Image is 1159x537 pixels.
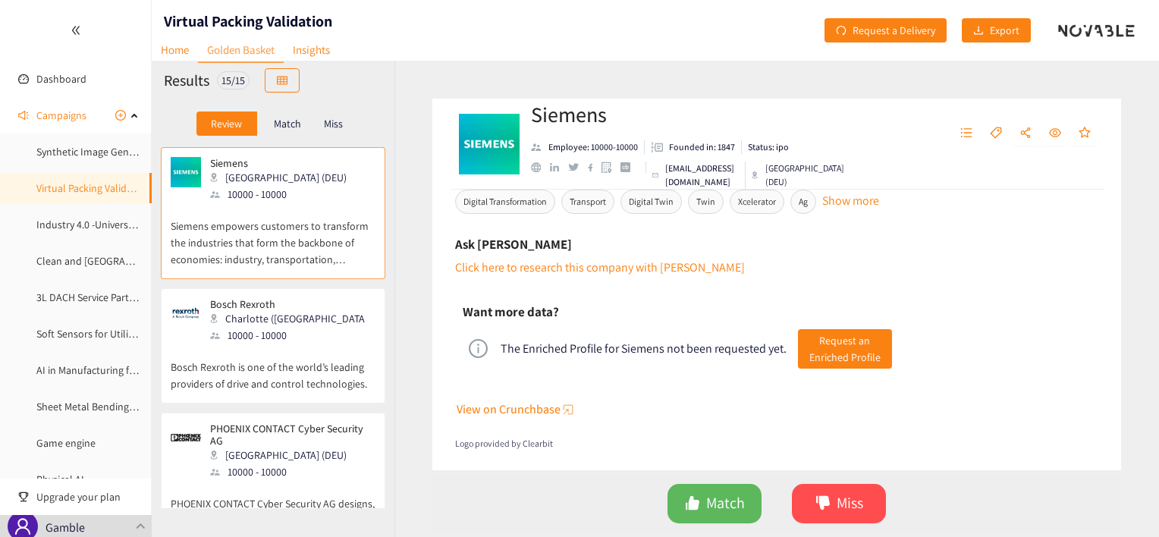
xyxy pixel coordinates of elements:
[164,11,332,32] h1: Virtual Packing Validation
[815,495,831,513] span: dislike
[798,329,892,369] button: Request anEnriched Profile
[836,25,846,37] span: redo
[548,140,638,154] p: Employee: 10000-10000
[748,140,789,154] p: Status: ipo
[990,127,1002,140] span: tag
[837,491,863,515] span: Miss
[455,259,745,275] a: Click here to research this company with [PERSON_NAME]
[36,400,185,413] a: Sheet Metal Bending Prototyping
[71,25,81,36] span: double-left
[18,491,29,502] span: trophy
[36,473,84,486] a: Physical AI
[36,218,211,231] a: Industry 4.0 -University - Research Labs
[36,100,86,130] span: Campaigns
[1071,121,1098,146] button: star
[665,162,739,189] p: [EMAIL_ADDRESS][DOMAIN_NAME]
[752,162,846,189] div: [GEOGRAPHIC_DATA] (DEU)
[1041,121,1069,146] button: eye
[171,203,375,268] p: Siemens empowers customers to transform the industries that form the backbone of economies: indus...
[809,332,881,366] span: Request an Enriched Profile
[669,140,735,154] p: Founded in: 1847
[457,397,1099,422] button: View on Crunchbase
[962,18,1031,42] button: downloadExport
[455,233,572,256] h6: Ask [PERSON_NAME]
[211,118,242,130] p: Review
[601,162,620,173] a: google maps
[457,400,561,419] span: View on Crunchbase
[973,25,984,37] span: download
[730,190,784,214] span: Xcelerator
[824,18,947,42] button: redoRequest a Delivery
[501,341,787,356] div: The Enriched Profile for Siemens not been requested yet.
[198,38,284,63] a: Golden Basket
[36,254,178,268] a: Clean and [GEOGRAPHIC_DATA]
[960,127,972,140] span: unordered-list
[18,110,29,121] span: sound
[853,22,935,39] span: Request a Delivery
[274,118,301,130] p: Match
[36,181,150,195] a: Virtual Packing Validation
[210,463,374,480] div: 10000 - 10000
[210,186,356,203] div: 10000 - 10000
[688,190,724,214] span: Twin
[550,163,568,172] a: linkedin
[46,498,130,536] p: Procter & Gamble
[531,140,645,154] li: Employees
[792,484,886,523] button: dislikeMiss
[1079,127,1091,140] span: star
[210,310,374,327] div: Charlotte ([GEOGRAPHIC_DATA])
[1019,127,1032,140] span: share-alt
[455,190,555,214] span: Digital Transformation
[14,517,32,535] span: user
[210,169,356,186] div: [GEOGRAPHIC_DATA] (DEU)
[265,68,300,93] button: table
[990,22,1019,39] span: Export
[36,436,96,450] a: Game engine
[1012,121,1039,146] button: share-alt
[667,484,762,523] button: likeMatch
[469,339,488,358] span: info-circle
[171,157,201,187] img: Snapshot of the company's website
[210,447,374,463] div: [GEOGRAPHIC_DATA] (DEU)
[164,70,209,91] h2: Results
[152,38,198,61] a: Home
[36,72,86,86] a: Dashboard
[210,157,347,169] p: Siemens
[620,190,682,214] span: Digital Twin
[742,140,789,154] li: Status
[588,163,602,171] a: facebook
[210,422,365,447] p: PHOENIX CONTACT Cyber Security AG
[284,38,339,61] a: Insights
[459,114,520,174] img: Company Logo
[790,190,816,214] span: Ag
[210,298,365,310] p: Bosch Rexroth
[1049,127,1061,140] span: eye
[277,75,287,87] span: table
[685,495,700,513] span: like
[324,118,343,130] p: Miss
[36,290,184,304] a: 3L DACH Service Partner Laundry
[1083,464,1159,537] iframe: Chat Widget
[171,298,201,328] img: Snapshot of the company's website
[36,327,205,341] a: Soft Sensors for Utility - Sustainability
[531,162,550,172] a: website
[982,121,1010,146] button: tag
[171,344,375,392] p: Bosch Rexroth is one of the world’s leading providers of drive and control technologies.
[455,437,1098,451] a: Logo provided by Clearbit
[568,163,587,171] a: twitter
[822,191,879,199] button: Show more
[115,110,126,121] span: plus-circle
[953,121,980,146] button: unordered-list
[531,99,834,130] h2: Siemens
[171,422,201,453] img: Snapshot of the company's website
[210,327,374,344] div: 10000 - 10000
[706,491,745,515] span: Match
[217,71,250,89] div: 15 / 15
[645,140,742,154] li: Founded in year
[36,482,140,512] span: Upgrade your plan
[561,190,614,214] span: Transport
[620,162,639,172] a: crunchbase
[36,145,162,159] a: Synthetic Image Generation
